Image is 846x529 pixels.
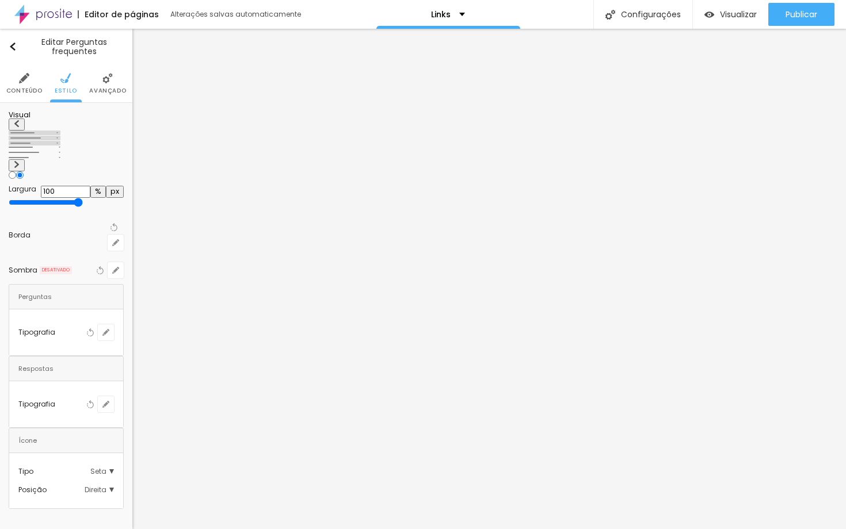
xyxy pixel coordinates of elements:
[9,267,37,274] div: Sombra
[9,232,108,239] div: Borda
[18,290,52,303] div: Perguntas
[13,161,20,168] img: Icone
[60,73,71,83] img: Icone
[170,11,303,18] div: Alterações salvas automaticamente
[18,486,85,493] div: Posição
[9,110,31,120] span: Visual
[786,10,817,19] span: Publicar
[9,131,60,145] img: carousel
[720,10,757,19] span: Visualizar
[19,73,29,83] img: Icone
[40,266,72,274] span: DESATIVADO
[9,147,60,158] img: carousel
[132,29,846,529] iframe: Editor
[9,37,124,56] div: Editar Perguntas frequentes
[704,10,714,20] img: view-1.svg
[90,468,114,475] span: Seta
[78,10,159,18] div: Editor de páginas
[89,88,126,94] span: Avançado
[55,88,77,94] span: Estilo
[431,10,451,18] p: Links
[85,486,114,493] span: Direita
[9,186,41,193] div: Largura
[6,88,43,94] span: Conteúdo
[768,3,834,26] button: Publicar
[106,186,124,198] button: px
[18,362,54,375] div: Respostas
[18,401,84,408] div: Tipografia
[13,120,20,127] img: Icone
[90,186,106,198] button: %
[605,10,615,20] img: Icone
[9,356,123,381] div: Respostas
[18,434,37,447] div: Ícone
[693,3,768,26] button: Visualizar
[18,468,90,475] div: Tipo
[9,285,123,309] div: Perguntas
[102,73,113,83] img: Icone
[9,428,123,453] div: Ícone
[9,42,17,51] img: Icone
[18,329,84,336] div: Tipografia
